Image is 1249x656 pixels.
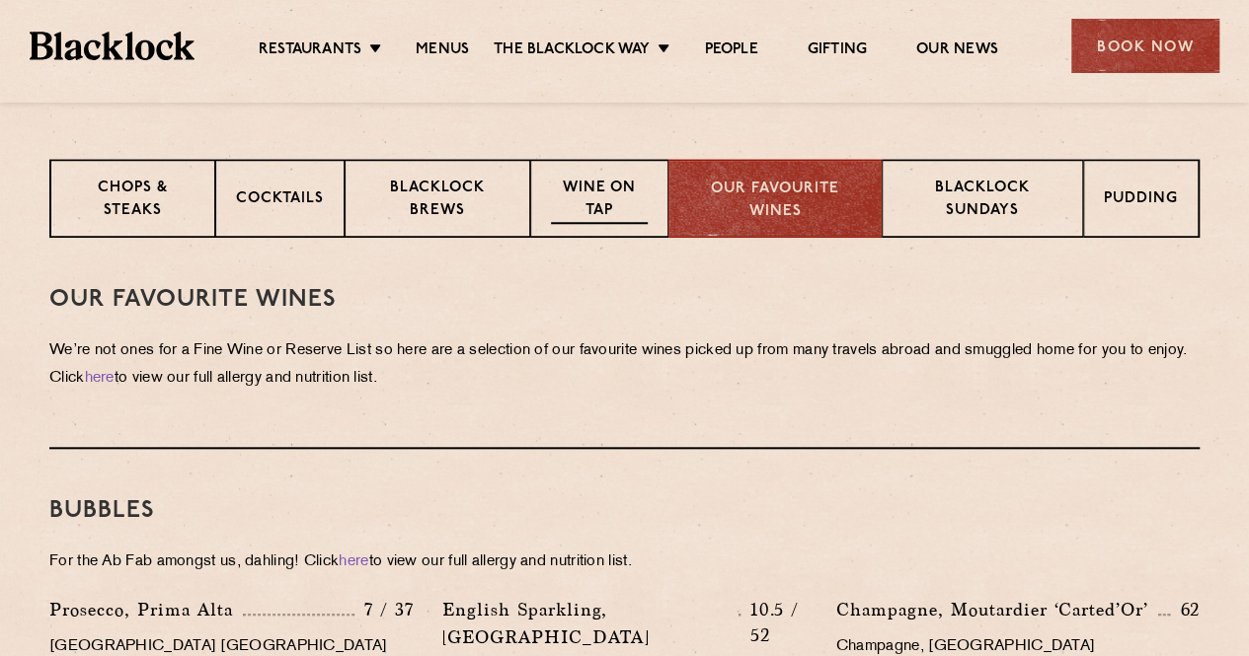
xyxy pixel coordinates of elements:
[916,40,998,62] a: Our News
[494,40,650,62] a: The Blacklock Way
[49,287,1200,313] h3: Our Favourite Wines
[808,40,867,62] a: Gifting
[339,554,368,569] a: here
[85,371,115,386] a: here
[416,40,469,62] a: Menus
[704,40,757,62] a: People
[902,178,1062,224] p: Blacklock Sundays
[71,178,195,224] p: Chops & Steaks
[741,597,807,648] p: 10.5 / 52
[442,596,738,651] p: English Sparkling, [GEOGRAPHIC_DATA]
[49,498,1200,524] h3: bubbles
[551,178,648,224] p: Wine on Tap
[354,597,413,622] p: 7 / 37
[365,178,509,224] p: Blacklock Brews
[1071,19,1219,73] div: Book Now
[1104,188,1178,213] p: Pudding
[236,188,324,213] p: Cocktails
[836,596,1158,623] p: Champagne, Moutardier ‘Carted’Or’
[259,40,361,62] a: Restaurants
[30,32,195,59] img: BL_Textured_Logo-footer-cropped.svg
[49,337,1200,393] p: We’re not ones for a Fine Wine or Reserve List so here are a selection of our favourite wines pic...
[49,548,1200,576] p: For the Ab Fab amongst us, dahling! Click to view our full allergy and nutrition list.
[49,596,243,623] p: Prosecco, Prima Alta
[689,179,860,223] p: Our favourite wines
[1170,597,1200,622] p: 62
